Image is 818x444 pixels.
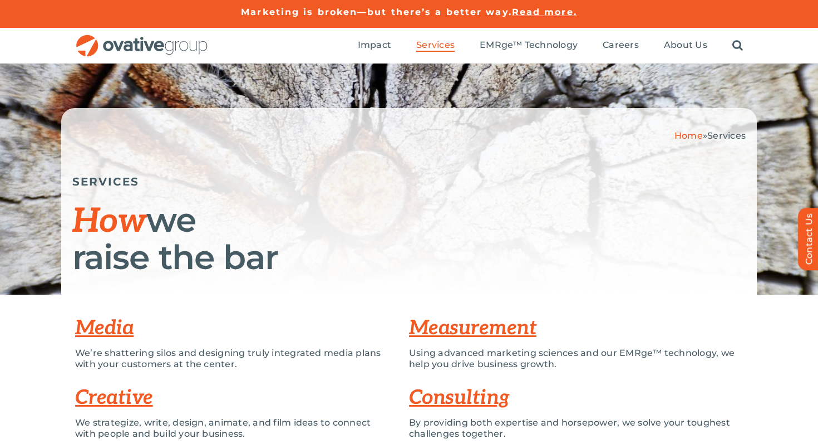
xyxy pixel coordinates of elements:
h1: we raise the bar [72,202,746,275]
a: Careers [603,40,639,52]
a: OG_Full_horizontal_RGB [75,33,209,44]
span: EMRge™ Technology [480,40,578,51]
span: » [674,130,746,141]
p: We strategize, write, design, animate, and film ideas to connect with people and build your busin... [75,417,392,440]
p: By providing both expertise and horsepower, we solve your toughest challenges together. [409,417,743,440]
p: We’re shattering silos and designing truly integrated media plans with your customers at the center. [75,348,392,370]
span: How [72,202,146,242]
a: Impact [358,40,391,52]
a: Search [732,40,743,52]
a: About Us [664,40,707,52]
span: Services [416,40,455,51]
h5: SERVICES [72,175,746,188]
a: EMRge™ Technology [480,40,578,52]
a: Services [416,40,455,52]
span: Careers [603,40,639,51]
a: Measurement [409,316,536,340]
p: Using advanced marketing sciences and our EMRge™ technology, we help you drive business growth. [409,348,743,370]
a: Read more. [512,7,577,17]
span: Services [707,130,746,141]
span: Impact [358,40,391,51]
a: Marketing is broken—but there’s a better way. [241,7,512,17]
a: Media [75,316,134,340]
span: About Us [664,40,707,51]
a: Consulting [409,386,510,410]
a: Creative [75,386,153,410]
nav: Menu [358,28,743,64]
a: Home [674,130,703,141]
